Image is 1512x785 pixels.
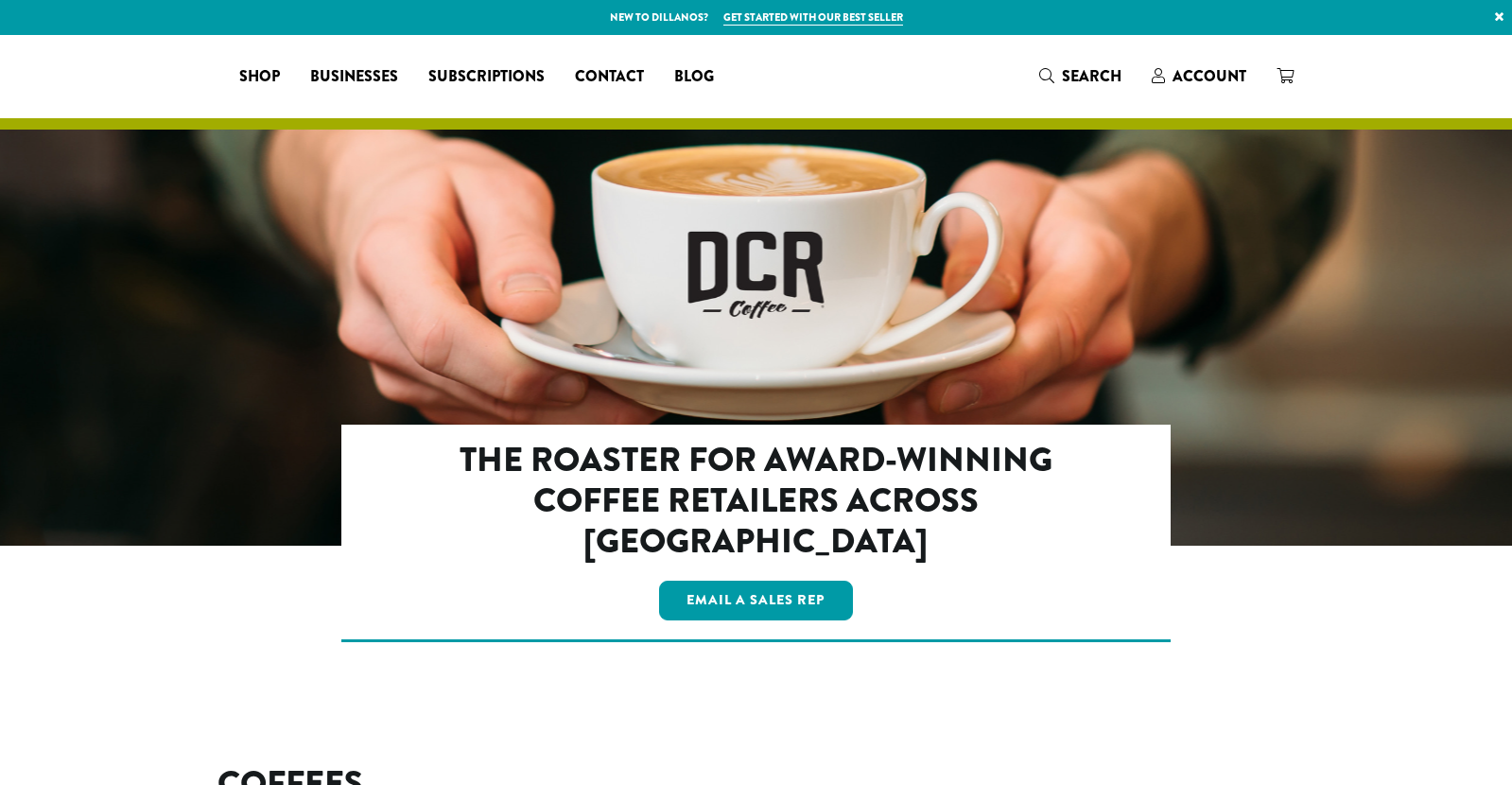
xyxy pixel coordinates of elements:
span: Account [1173,65,1246,87]
span: Shop [239,65,280,89]
span: Search [1062,65,1121,87]
a: Get started with our best seller [723,9,903,26]
span: Subscriptions [428,65,545,89]
a: Shop [224,61,295,92]
span: Blog [674,65,714,89]
span: Contact [575,65,644,89]
h2: The Roaster for Award-Winning Coffee Retailers Across [GEOGRAPHIC_DATA] [423,440,1089,563]
a: Search [1024,61,1137,92]
a: Email a Sales Rep [659,581,854,620]
span: Businesses [310,65,398,89]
